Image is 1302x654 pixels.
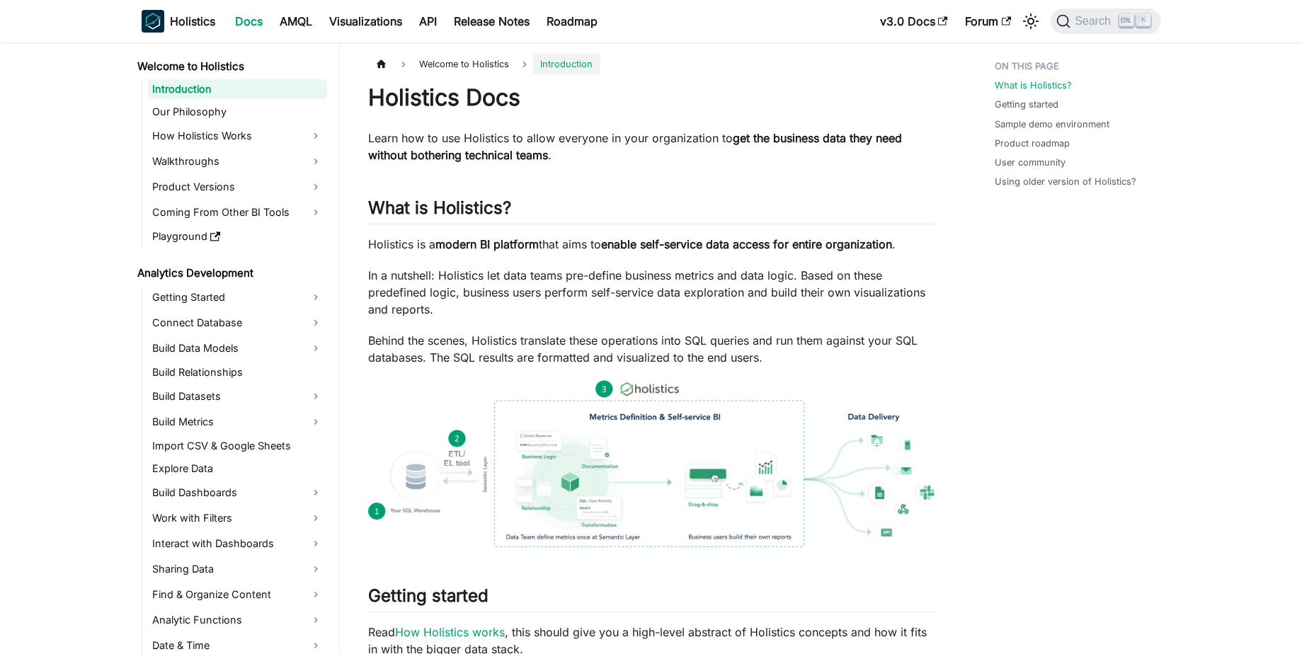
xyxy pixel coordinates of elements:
[995,156,1066,169] a: User community
[956,10,1020,33] a: Forum
[148,609,327,631] a: Analytic Functions
[411,10,445,33] a: API
[142,10,164,33] img: Holistics
[148,583,327,606] a: Find & Organize Content
[368,380,938,547] img: How Holistics fits in your Data Stack
[148,102,327,122] a: Our Philosophy
[148,459,327,478] a: Explore Data
[995,137,1070,150] a: Product roadmap
[995,79,1072,92] a: What is Holistics?
[872,10,956,33] a: v3.0 Docs
[148,201,327,224] a: Coming From Other BI Tools
[368,332,938,366] p: Behind the scenes, Holistics translate these operations into SQL queries and run them against you...
[368,54,938,74] nav: Breadcrumbs
[412,54,516,74] span: Welcome to Holistics
[1051,8,1160,34] button: Search (Ctrl+K)
[227,10,271,33] a: Docs
[148,337,327,360] a: Build Data Models
[170,13,215,30] b: Holistics
[445,10,538,33] a: Release Notes
[148,311,327,334] a: Connect Database
[148,385,327,408] a: Build Datasets
[148,362,327,382] a: Build Relationships
[142,10,215,33] a: HolisticsHolistics
[148,558,327,580] a: Sharing Data
[127,42,340,654] nav: Docs sidebar
[148,226,327,246] a: Playground
[321,10,411,33] a: Visualizations
[148,125,327,147] a: How Holistics Works
[148,411,327,433] a: Build Metrics
[1020,10,1042,33] button: Switch between dark and light mode (currently light mode)
[1136,14,1150,27] kbd: K
[368,585,938,612] h2: Getting started
[435,237,539,251] strong: modern BI platform
[148,150,327,173] a: Walkthroughs
[148,176,327,198] a: Product Versions
[538,10,606,33] a: Roadmap
[133,263,327,283] a: Analytics Development
[368,236,938,253] p: Holistics is a that aims to .
[368,197,938,224] h2: What is Holistics?
[148,79,327,99] a: Introduction
[148,481,327,504] a: Build Dashboards
[368,54,395,74] a: Home page
[1070,15,1119,28] span: Search
[395,625,505,639] a: How Holistics works
[133,57,327,76] a: Welcome to Holistics
[271,10,321,33] a: AMQL
[995,175,1136,188] a: Using older version of Holistics?
[601,237,892,251] strong: enable self-service data access for entire organization
[148,507,327,529] a: Work with Filters
[368,267,938,318] p: In a nutshell: Holistics let data teams pre-define business metrics and data logic. Based on thes...
[995,98,1058,111] a: Getting started
[368,130,938,163] p: Learn how to use Holistics to allow everyone in your organization to .
[148,436,327,456] a: Import CSV & Google Sheets
[148,532,327,555] a: Interact with Dashboards
[533,54,600,74] span: Introduction
[368,84,938,112] h1: Holistics Docs
[995,117,1109,131] a: Sample demo environment
[148,286,327,309] a: Getting Started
